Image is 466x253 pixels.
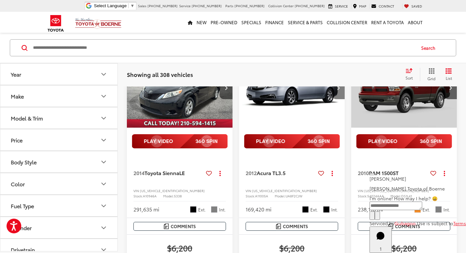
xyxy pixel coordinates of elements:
span: Light Gray [211,206,217,213]
button: Chat with SMS [370,211,375,220]
div: Drivetrain [11,246,35,253]
button: CylinderCylinder [0,217,118,238]
div: Fuel Type [100,202,108,210]
span: [US_VEHICLE_IDENTIFICATION_NUMBER] [140,188,205,193]
div: Cylinder [11,225,32,231]
button: Actions [439,167,450,179]
span: Contact [379,4,394,9]
div: Model & Trim [100,114,108,122]
span: Use is subject to [417,220,453,226]
div: Make [100,92,108,100]
span: 2012 [246,169,257,176]
button: Actions [215,167,226,179]
span: Service [335,4,348,9]
span: Saved [411,4,422,9]
button: Grid View [420,68,440,81]
p: [PERSON_NAME] [370,175,466,182]
span: 2014 [133,169,145,176]
span: Map [359,4,366,9]
img: Vic Vaughan Toyota of Boerne [75,18,122,29]
button: Select sort value [402,68,420,81]
span: Showing all 308 vehicles [127,70,193,78]
button: Send Message [375,211,380,220]
span: Comments [171,223,196,229]
div: Year [11,71,21,77]
div: Color [11,181,25,187]
span: Toyota Sienna [145,169,179,176]
div: Year [100,70,108,78]
div: 291,635 mi [133,206,159,213]
a: 2012Acura TL3.5 [246,169,316,176]
div: Make [11,93,24,99]
span: ▼ [130,3,134,8]
span: Select Language [94,3,127,8]
button: Next image [332,76,345,99]
a: Gubagoo. [394,220,417,226]
button: ColorColor [0,173,118,194]
div: 2014 Toyota Sienna LE 0 [127,48,233,128]
a: Rent a Toyota [369,12,406,33]
div: Price [100,136,108,144]
span: Grid [427,75,436,81]
span: RAM 1500 [369,169,393,176]
a: Finance [263,12,286,33]
button: YearYear [0,63,118,85]
span: Ext. [198,207,206,213]
div: 2010 RAM 1500 ST 0 [351,48,457,128]
div: Close[PERSON_NAME][PERSON_NAME] Toyota of BoerneI'm online! How may I help? 😀Type your messageCha... [370,169,466,226]
span: A10946A [143,193,157,198]
span: I'm online! How may I help? 😀 [370,195,438,202]
span: 3.5 [278,169,285,176]
div: Body Style [11,159,37,165]
input: Search by Make, Model, or Keyword [32,40,415,56]
span: 1 [380,245,382,252]
button: Toggle Chat Window [370,226,392,253]
span: [US_VEHICLE_IDENTIFICATION_NUMBER] [364,188,429,193]
span: Model: [275,193,285,198]
span: 54024AAA [367,193,384,198]
div: Price [11,137,23,143]
img: 2014 Toyota Sienna LE [127,48,233,128]
span: Ebony [323,206,330,213]
div: Fuel Type [11,203,34,209]
span: Sort [406,75,413,81]
a: Map [351,4,368,9]
img: Toyota [43,13,68,34]
button: Next image [444,76,457,99]
div: Body Style [100,158,108,166]
div: Model & Trim [11,115,43,121]
a: Collision Center [325,12,369,33]
span: LE [179,169,185,176]
div: 169,420 mi [246,206,271,213]
img: full motion video [244,134,340,149]
a: My Saved Vehicles [402,4,424,9]
span: Black [302,206,309,213]
a: 2014 Toyota Sienna LE2014 Toyota Sienna LE2014 Toyota Sienna LE2014 Toyota Sienna LE [127,48,233,128]
img: 2010 RAM 1500 ST [351,48,457,128]
button: Comments [246,222,338,231]
span: $6,200 [358,243,450,253]
a: Select Language​ [94,3,134,8]
img: full motion video [356,134,452,149]
span: [US_VEHICLE_IDENTIFICATION_NUMBER] [252,188,317,193]
p: [PERSON_NAME] Toyota of Boerne [370,185,466,192]
span: dropdown dots [332,171,333,176]
button: Fuel TypeFuel Type [0,195,118,216]
div: Cylinder [100,224,108,232]
div: 238,116 mi [358,206,383,213]
span: VIN: [358,188,364,193]
button: Next image [219,76,233,99]
button: List View [440,68,457,81]
span: Service [179,3,191,8]
img: 2012 Acura TL 3.5 [239,48,345,128]
span: Black [190,206,197,213]
span: Stock: [133,193,143,198]
span: $6,200 [246,243,338,253]
a: Service & Parts: Opens in a new tab [286,12,325,33]
div: 2012 Acura TL 3.5 0 [239,48,345,128]
span: A11005A [255,193,268,198]
span: UA8F2CJW [285,193,302,198]
span: VIN: [246,188,252,193]
button: MakeMake [0,85,118,107]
